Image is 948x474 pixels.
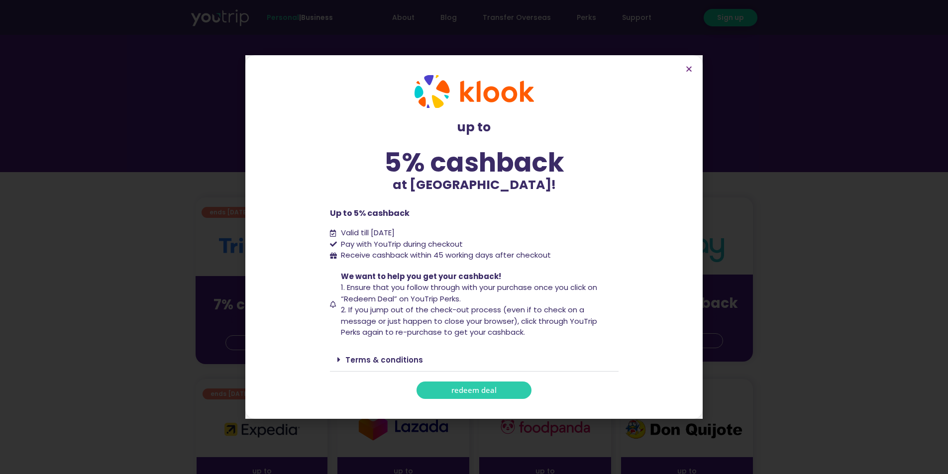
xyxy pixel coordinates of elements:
[685,65,693,73] a: Close
[341,304,597,337] span: 2. If you jump out of the check-out process (even if to check on a message or just happen to clos...
[341,271,501,282] span: We want to help you get your cashback!
[417,381,531,399] a: redeem deal
[338,250,551,261] span: Receive cashback within 45 working days after checkout
[451,386,497,394] span: redeem deal
[345,355,423,365] a: Terms & conditions
[330,207,619,219] p: Up to 5% cashback
[338,227,395,239] span: Valid till [DATE]
[330,348,619,372] div: Terms & conditions
[330,149,619,176] div: 5% cashback
[338,239,463,250] span: Pay with YouTrip during checkout
[341,282,597,304] span: 1. Ensure that you follow through with your purchase once you click on “Redeem Deal” on YouTrip P...
[330,118,619,137] p: up to
[330,176,619,194] p: at [GEOGRAPHIC_DATA]!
